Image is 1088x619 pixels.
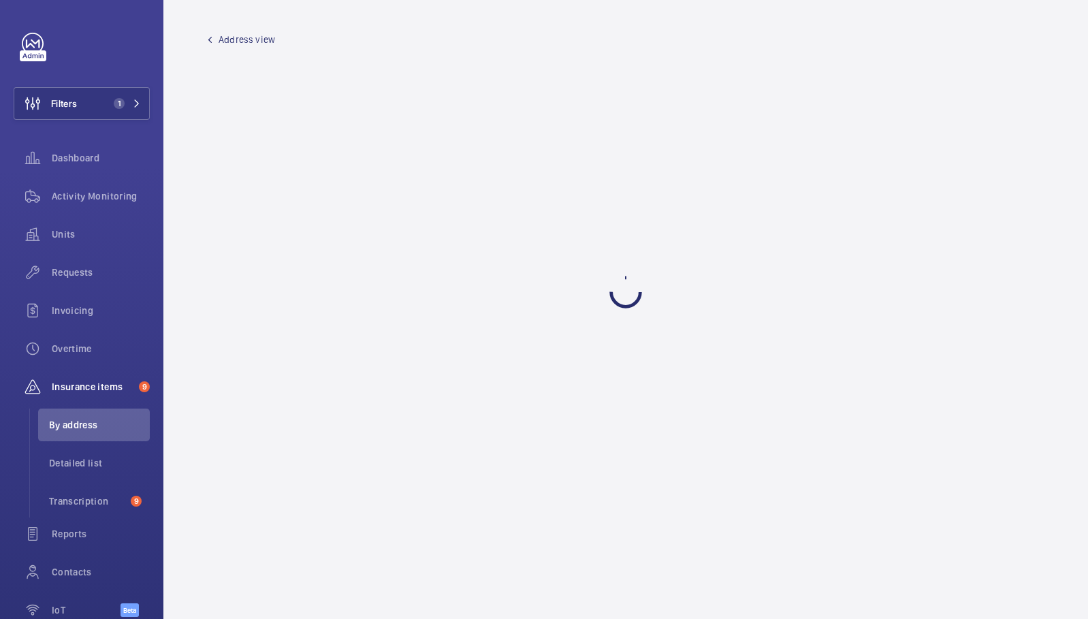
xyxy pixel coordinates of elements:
span: 9 [139,381,150,392]
span: Units [52,227,150,241]
span: Overtime [52,342,150,355]
span: Activity Monitoring [52,189,150,203]
span: Transcription [49,494,125,508]
span: Reports [52,527,150,541]
span: IoT [52,603,121,617]
span: 9 [131,496,142,507]
span: Beta [121,603,139,617]
span: 1 [114,98,125,109]
span: Detailed list [49,456,150,470]
button: Filters1 [14,87,150,120]
span: Address view [219,33,275,46]
span: Dashboard [52,151,150,165]
span: Filters [51,97,77,110]
span: Invoicing [52,304,150,317]
span: By address [49,418,150,432]
span: Requests [52,266,150,279]
span: Contacts [52,565,150,579]
span: Insurance items [52,380,133,394]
